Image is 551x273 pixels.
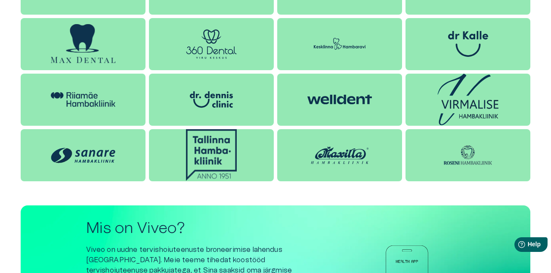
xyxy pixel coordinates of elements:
[86,219,314,238] h2: Mis on Viveo?
[21,74,145,126] a: Riiamäe Hambakliinik logo
[51,24,115,64] img: Max Dental logo
[149,74,274,126] a: Dr. Dennis Clinic logo
[51,143,115,167] img: Sanare hambakliinik logo
[307,142,372,168] img: Maxilla Hambakliinik logo
[277,129,402,181] a: Maxilla Hambakliinik logo
[448,31,488,57] img: dr Kalle logo
[406,18,530,70] a: dr Kalle logo
[51,92,115,107] img: Riiamäe Hambakliinik logo
[277,74,402,126] a: Welldent Hambakliinik logo
[149,129,274,181] a: Tallinna Hambakliinik logo
[21,18,145,70] a: Max Dental logo
[307,31,372,57] img: Kesklinna hambaravi logo
[186,129,237,181] img: Tallinna Hambakliinik logo
[21,129,145,181] a: Sanare hambakliinik logo
[406,74,530,126] a: Virmalise hambakliinik logo
[436,142,500,168] img: Roseni Hambakliinik logo
[307,87,372,112] img: Welldent Hambakliinik logo
[484,234,551,258] iframe: Help widget launcher
[437,74,499,125] img: Virmalise hambakliinik logo
[406,129,530,181] a: Roseni Hambakliinik logo
[186,29,237,59] img: 360 Dental logo
[277,18,402,70] a: Kesklinna hambaravi logo
[149,18,274,70] a: 360 Dental logo
[179,87,244,112] img: Dr. Dennis Clinic logo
